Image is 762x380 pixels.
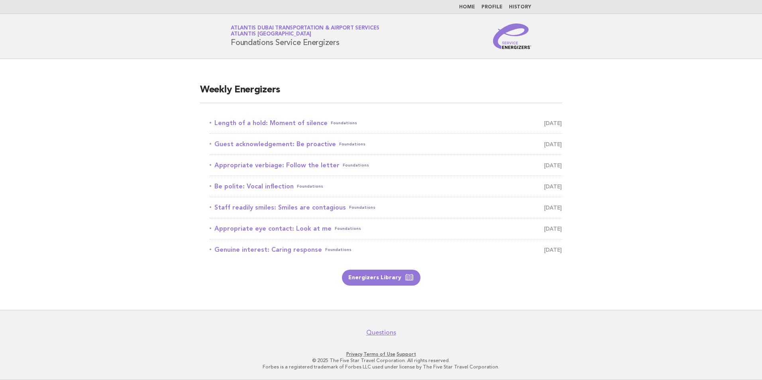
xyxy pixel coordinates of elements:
[481,5,503,10] a: Profile
[366,329,396,337] a: Questions
[544,139,562,150] span: [DATE]
[544,202,562,213] span: [DATE]
[544,244,562,255] span: [DATE]
[343,160,369,171] span: Foundations
[493,24,531,49] img: Service Energizers
[325,244,352,255] span: Foundations
[137,364,625,370] p: Forbes is a registered trademark of Forbes LLC used under license by The Five Star Travel Corpora...
[231,32,311,37] span: Atlantis [GEOGRAPHIC_DATA]
[231,26,379,47] h1: Foundations Service Energizers
[544,181,562,192] span: [DATE]
[210,223,562,234] a: Appropriate eye contact: Look at meFoundations [DATE]
[210,139,562,150] a: Guest acknowledgement: Be proactiveFoundations [DATE]
[509,5,531,10] a: History
[137,351,625,357] p: · ·
[297,181,323,192] span: Foundations
[397,351,416,357] a: Support
[210,244,562,255] a: Genuine interest: Caring responseFoundations [DATE]
[544,118,562,129] span: [DATE]
[137,357,625,364] p: © 2025 The Five Star Travel Corporation. All rights reserved.
[339,139,365,150] span: Foundations
[335,223,361,234] span: Foundations
[349,202,375,213] span: Foundations
[200,84,562,103] h2: Weekly Energizers
[363,351,395,357] a: Terms of Use
[210,160,562,171] a: Appropriate verbiage: Follow the letterFoundations [DATE]
[210,118,562,129] a: Length of a hold: Moment of silenceFoundations [DATE]
[346,351,362,357] a: Privacy
[544,160,562,171] span: [DATE]
[331,118,357,129] span: Foundations
[210,181,562,192] a: Be polite: Vocal inflectionFoundations [DATE]
[544,223,562,234] span: [DATE]
[231,25,379,37] a: Atlantis Dubai Transportation & Airport ServicesAtlantis [GEOGRAPHIC_DATA]
[459,5,475,10] a: Home
[210,202,562,213] a: Staff readily smiles: Smiles are contagiousFoundations [DATE]
[342,270,420,286] a: Energizers Library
